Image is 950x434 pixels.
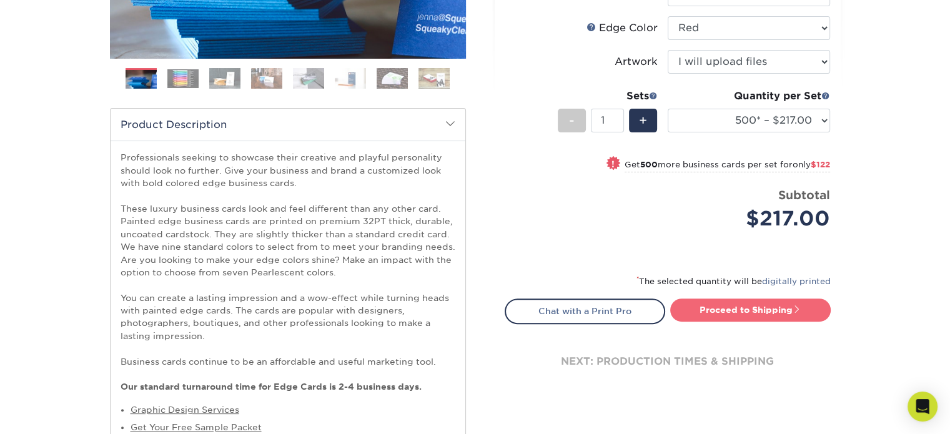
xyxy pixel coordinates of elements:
img: Business Cards 02 [167,69,199,88]
img: Business Cards 05 [293,68,324,89]
span: $122 [811,160,830,169]
div: Edge Color [586,21,658,36]
a: Chat with a Print Pro [505,298,665,323]
span: - [569,111,575,130]
strong: Subtotal [778,188,830,202]
span: + [639,111,647,130]
iframe: Google Customer Reviews [3,396,106,430]
img: Business Cards 08 [418,68,450,89]
img: Business Cards 03 [209,68,240,89]
span: only [793,160,830,169]
p: Professionals seeking to showcase their creative and playful personality should look no further. ... [121,151,455,393]
h2: Product Description [111,109,465,141]
div: Quantity per Set [668,89,830,104]
div: $217.00 [677,204,830,234]
div: Open Intercom Messenger [908,392,938,422]
a: Proceed to Shipping [670,298,831,321]
a: Graphic Design Services [131,405,239,415]
div: Sets [558,89,658,104]
img: Business Cards 04 [251,68,282,89]
small: Get more business cards per set for [625,160,830,172]
a: Get Your Free Sample Packet [131,422,262,432]
span: ! [611,157,615,170]
a: digitally printed [762,277,831,286]
strong: Our standard turnaround time for Edge Cards is 2-4 business days. [121,382,422,392]
img: Business Cards 01 [126,64,157,95]
strong: 500 [640,160,658,169]
img: Business Cards 07 [377,68,408,89]
img: Business Cards 06 [335,68,366,89]
small: The selected quantity will be [636,277,831,286]
div: next: production times & shipping [505,324,831,399]
div: Artwork [615,54,658,69]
